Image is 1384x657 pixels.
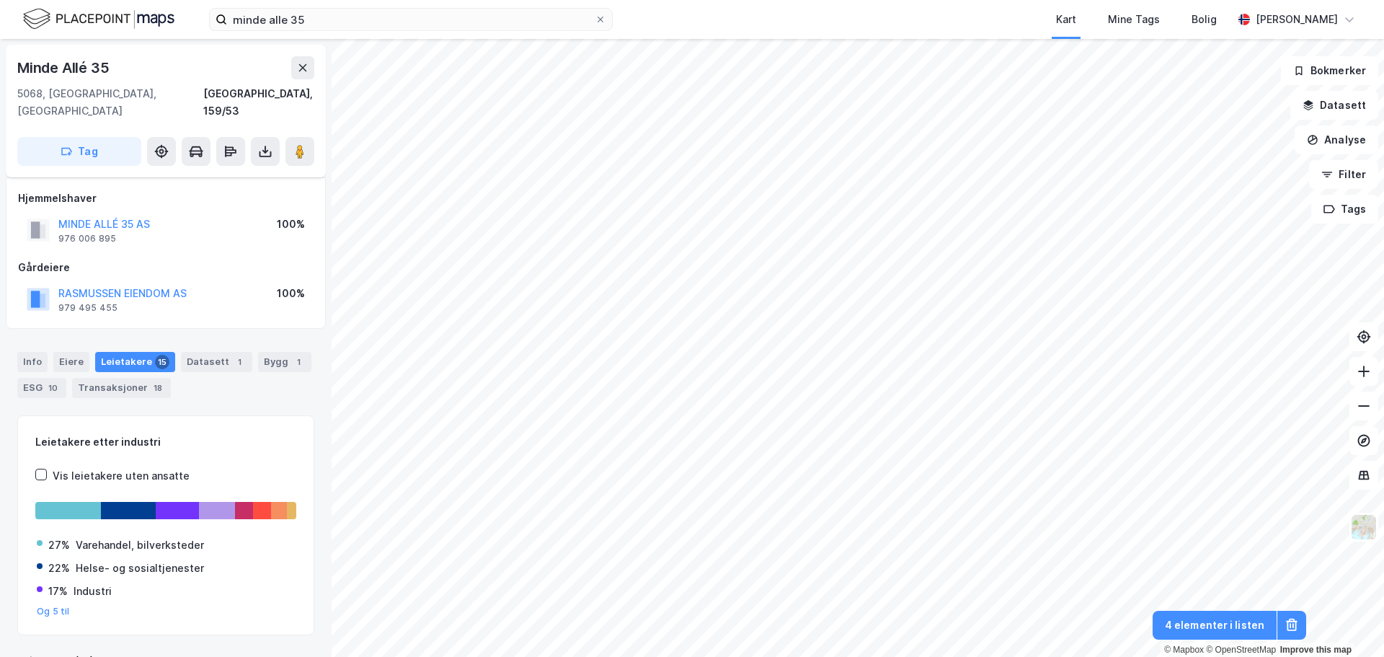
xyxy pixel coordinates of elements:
a: Mapbox [1164,645,1204,655]
div: 17% [48,583,68,600]
button: Filter [1309,160,1378,189]
button: Datasett [1290,91,1378,120]
div: Vis leietakere uten ansatte [53,467,190,485]
button: 4 elementer i listen [1153,611,1277,640]
div: Bygg [258,352,311,372]
button: Bokmerker [1281,56,1378,85]
div: [PERSON_NAME] [1256,11,1338,28]
div: Leietakere etter industri [35,433,296,451]
div: Kart [1056,11,1076,28]
div: Mine Tags [1108,11,1160,28]
div: Eiere [53,352,89,372]
button: Og 5 til [37,606,70,617]
div: Transaksjoner [72,378,171,398]
div: 5068, [GEOGRAPHIC_DATA], [GEOGRAPHIC_DATA] [17,85,203,120]
div: 15 [155,355,169,369]
input: Søk på adresse, matrikkel, gårdeiere, leietakere eller personer [227,9,595,30]
a: Improve this map [1280,645,1352,655]
div: 976 006 895 [58,233,116,244]
a: OpenStreetMap [1206,645,1276,655]
div: 27% [48,537,70,554]
div: 1 [291,355,306,369]
div: 10 [45,381,61,395]
button: Analyse [1295,125,1378,154]
div: Datasett [181,352,252,372]
div: Gårdeiere [18,259,314,276]
div: Hjemmelshaver [18,190,314,207]
div: Bolig [1192,11,1217,28]
div: Leietakere [95,352,175,372]
div: 1 [232,355,247,369]
img: Z [1350,513,1378,541]
button: Tags [1311,195,1378,224]
div: 100% [277,216,305,233]
div: Info [17,352,48,372]
div: ESG [17,378,66,398]
div: Varehandel, bilverksteder [76,537,204,554]
div: Minde Allé 35 [17,56,112,79]
div: Kontrollprogram for chat [1312,588,1384,657]
button: Tag [17,137,141,166]
div: 979 495 455 [58,302,117,314]
div: 22% [48,560,70,577]
img: logo.f888ab2527a4732fd821a326f86c7f29.svg [23,6,174,32]
div: [GEOGRAPHIC_DATA], 159/53 [203,85,314,120]
div: 100% [277,285,305,302]
iframe: Chat Widget [1312,588,1384,657]
div: 18 [151,381,165,395]
div: Industri [74,583,112,600]
div: Helse- og sosialtjenester [76,560,204,577]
